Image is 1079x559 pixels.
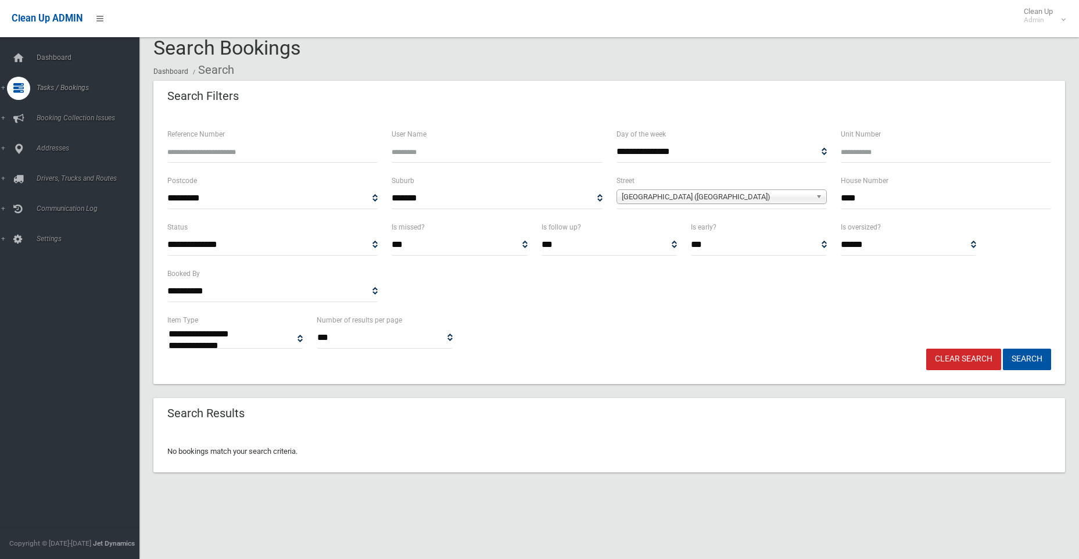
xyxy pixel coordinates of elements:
a: Clear Search [926,349,1001,370]
header: Search Filters [153,85,253,107]
label: User Name [392,128,426,141]
strong: Jet Dynamics [93,539,135,547]
label: Reference Number [167,128,225,141]
label: Status [167,221,188,234]
span: Settings [33,235,148,243]
label: Street [616,174,635,187]
div: No bookings match your search criteria. [153,431,1065,472]
label: Unit Number [841,128,881,141]
label: Item Type [167,314,198,327]
label: House Number [841,174,888,187]
span: Drivers, Trucks and Routes [33,174,148,182]
span: Dashboard [33,53,148,62]
span: Search Bookings [153,36,301,59]
label: Suburb [392,174,414,187]
span: Addresses [33,144,148,152]
label: Number of results per page [317,314,402,327]
a: Dashboard [153,67,188,76]
span: Clean Up [1018,7,1064,24]
header: Search Results [153,402,259,425]
li: Search [190,59,234,81]
span: Copyright © [DATE]-[DATE] [9,539,91,547]
span: Tasks / Bookings [33,84,148,92]
label: Is early? [691,221,716,234]
span: Booking Collection Issues [33,114,148,122]
label: Day of the week [616,128,666,141]
label: Is follow up? [542,221,581,234]
span: [GEOGRAPHIC_DATA] ([GEOGRAPHIC_DATA]) [622,190,811,204]
span: Clean Up ADMIN [12,13,83,24]
small: Admin [1024,16,1053,24]
label: Is oversized? [841,221,881,234]
button: Search [1003,349,1051,370]
span: Communication Log [33,205,148,213]
label: Postcode [167,174,197,187]
label: Booked By [167,267,200,280]
label: Is missed? [392,221,425,234]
